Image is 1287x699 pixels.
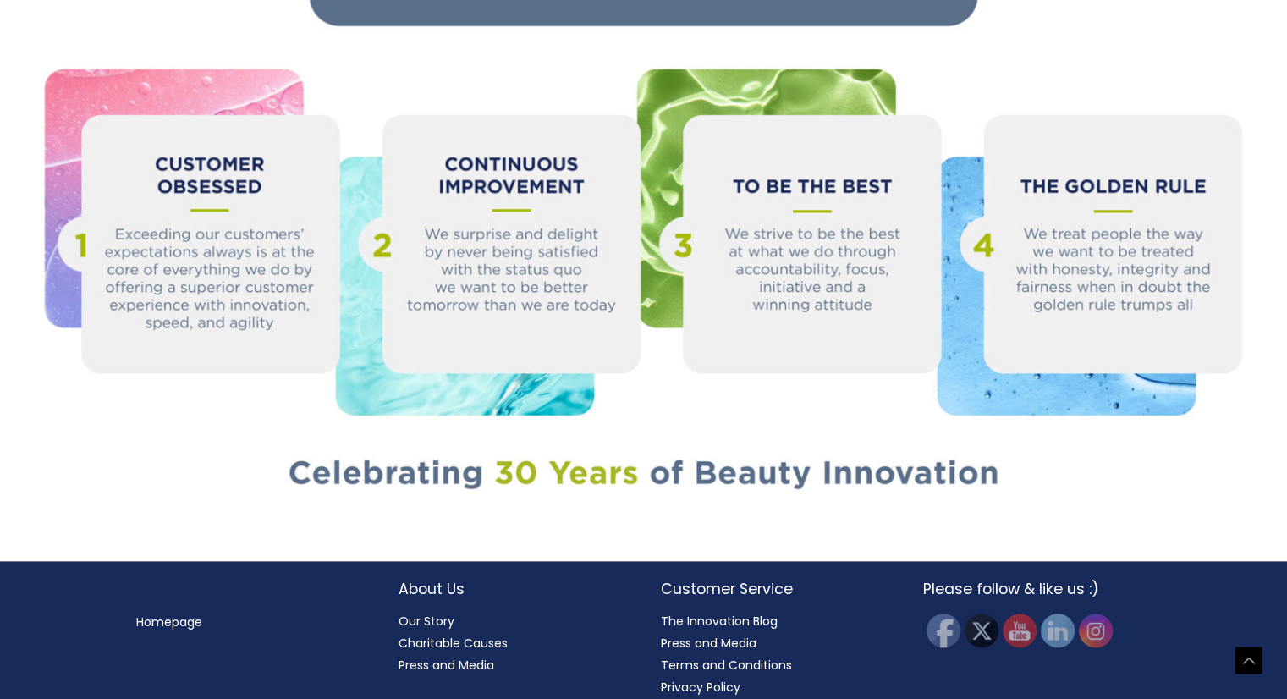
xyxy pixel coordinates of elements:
a: Our Story [399,613,454,630]
img: Facebook [927,614,960,647]
a: Press and Media [661,635,756,652]
a: The Innovation Blog [661,613,778,630]
a: Charitable Causes [399,635,508,652]
nav: Customer Service [661,610,889,698]
h2: Please follow & like us :) [923,578,1152,600]
a: Homepage [136,614,202,630]
a: Privacy Policy [661,679,740,696]
nav: About Us [399,610,627,676]
img: Twitter [965,614,998,647]
h2: Customer Service [661,578,889,600]
nav: Menu [136,611,365,633]
a: Terms and Conditions [661,657,792,674]
h2: About Us [399,578,627,600]
a: Press and Media [399,657,494,674]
